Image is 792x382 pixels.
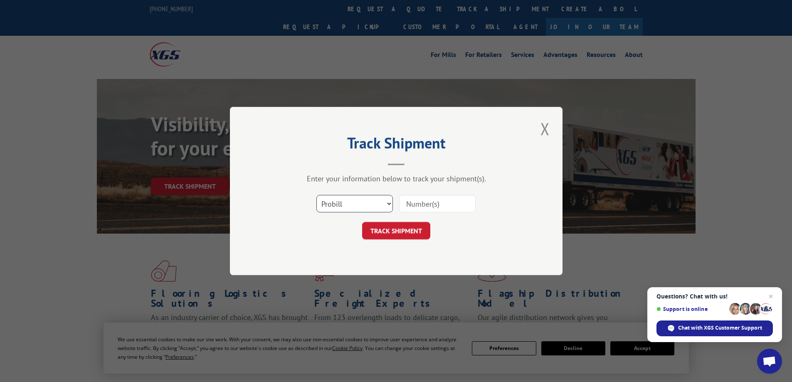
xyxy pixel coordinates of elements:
[656,320,773,336] span: Chat with XGS Customer Support
[271,137,521,153] h2: Track Shipment
[362,222,430,239] button: TRACK SHIPMENT
[757,349,782,374] a: Open chat
[271,174,521,183] div: Enter your information below to track your shipment(s).
[678,324,762,332] span: Chat with XGS Customer Support
[656,293,773,300] span: Questions? Chat with us!
[656,306,726,312] span: Support is online
[538,117,552,140] button: Close modal
[399,195,476,212] input: Number(s)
